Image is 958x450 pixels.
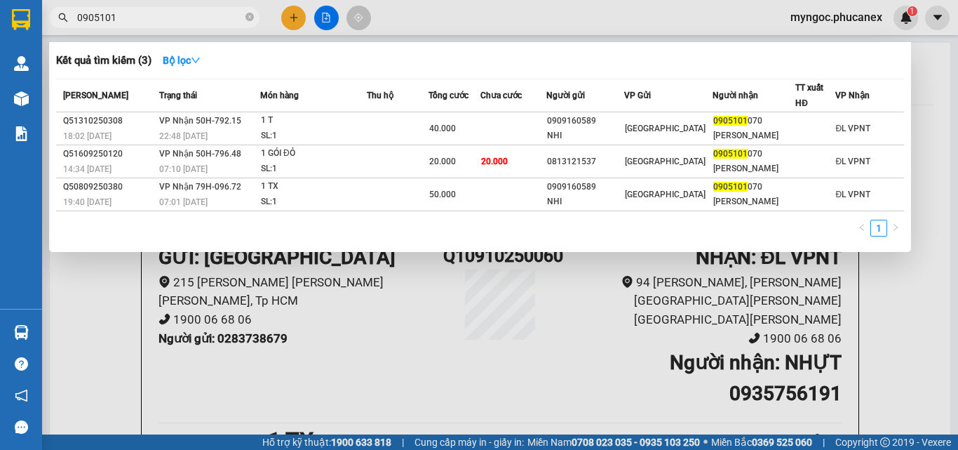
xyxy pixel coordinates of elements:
[14,91,29,106] img: warehouse-icon
[625,190,706,199] span: [GEOGRAPHIC_DATA]
[836,124,871,133] span: ĐL VPNT
[63,114,155,128] div: Q51310250308
[56,53,151,68] h3: Kết quả tìm kiếm ( 3 )
[713,91,758,100] span: Người nhận
[261,179,366,194] div: 1 TX
[625,124,706,133] span: [GEOGRAPHIC_DATA]
[835,91,870,100] span: VP Nhận
[63,147,155,161] div: Q51609250120
[151,49,212,72] button: Bộ lọcdown
[14,325,29,340] img: warehouse-icon
[429,190,456,199] span: 50.000
[546,91,585,100] span: Người gửi
[858,223,866,232] span: left
[245,13,254,21] span: close-circle
[836,157,871,166] span: ĐL VPNT
[15,357,28,371] span: question-circle
[159,197,208,207] span: 07:01 [DATE]
[836,190,871,199] span: ĐL VPNT
[713,128,795,143] div: [PERSON_NAME]
[159,149,241,159] span: VP Nhận 50H-796.48
[261,113,366,128] div: 1 T
[713,180,795,194] div: 070
[159,182,241,192] span: VP Nhận 79H-096.72
[854,220,870,237] li: Previous Page
[713,194,795,209] div: [PERSON_NAME]
[429,91,468,100] span: Tổng cước
[15,421,28,434] span: message
[429,124,456,133] span: 40.000
[887,220,904,237] li: Next Page
[260,91,299,100] span: Món hàng
[261,194,366,210] div: SL: 1
[159,164,208,174] span: 07:10 [DATE]
[15,389,28,402] span: notification
[713,114,795,128] div: 070
[159,116,241,126] span: VP Nhận 50H-792.15
[795,83,823,108] span: TT xuất HĐ
[367,91,393,100] span: Thu hộ
[713,116,748,126] span: 0905101
[159,91,197,100] span: Trạng thái
[871,220,886,236] a: 1
[63,180,155,194] div: Q50809250380
[14,56,29,71] img: warehouse-icon
[63,91,128,100] span: [PERSON_NAME]
[163,55,201,66] strong: Bộ lọc
[191,55,201,65] span: down
[891,223,900,232] span: right
[159,131,208,141] span: 22:48 [DATE]
[261,146,366,161] div: 1 GÓI ĐỎ
[261,161,366,177] div: SL: 1
[713,182,748,192] span: 0905101
[14,126,29,141] img: solution-icon
[58,13,68,22] span: search
[713,149,748,159] span: 0905101
[625,157,706,166] span: [GEOGRAPHIC_DATA]
[63,164,112,174] span: 14:34 [DATE]
[77,10,243,25] input: Tìm tên, số ĐT hoặc mã đơn
[713,147,795,161] div: 070
[713,161,795,176] div: [PERSON_NAME]
[547,154,623,169] div: 0813121537
[870,220,887,237] li: 1
[245,11,254,25] span: close-circle
[429,157,456,166] span: 20.000
[481,157,508,166] span: 20.000
[547,128,623,143] div: NHI
[547,194,623,209] div: NHI
[63,131,112,141] span: 18:02 [DATE]
[261,128,366,144] div: SL: 1
[12,9,30,30] img: logo-vxr
[480,91,522,100] span: Chưa cước
[63,197,112,207] span: 19:40 [DATE]
[887,220,904,237] button: right
[547,114,623,128] div: 0909160589
[854,220,870,237] button: left
[624,91,651,100] span: VP Gửi
[547,180,623,194] div: 0909160589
